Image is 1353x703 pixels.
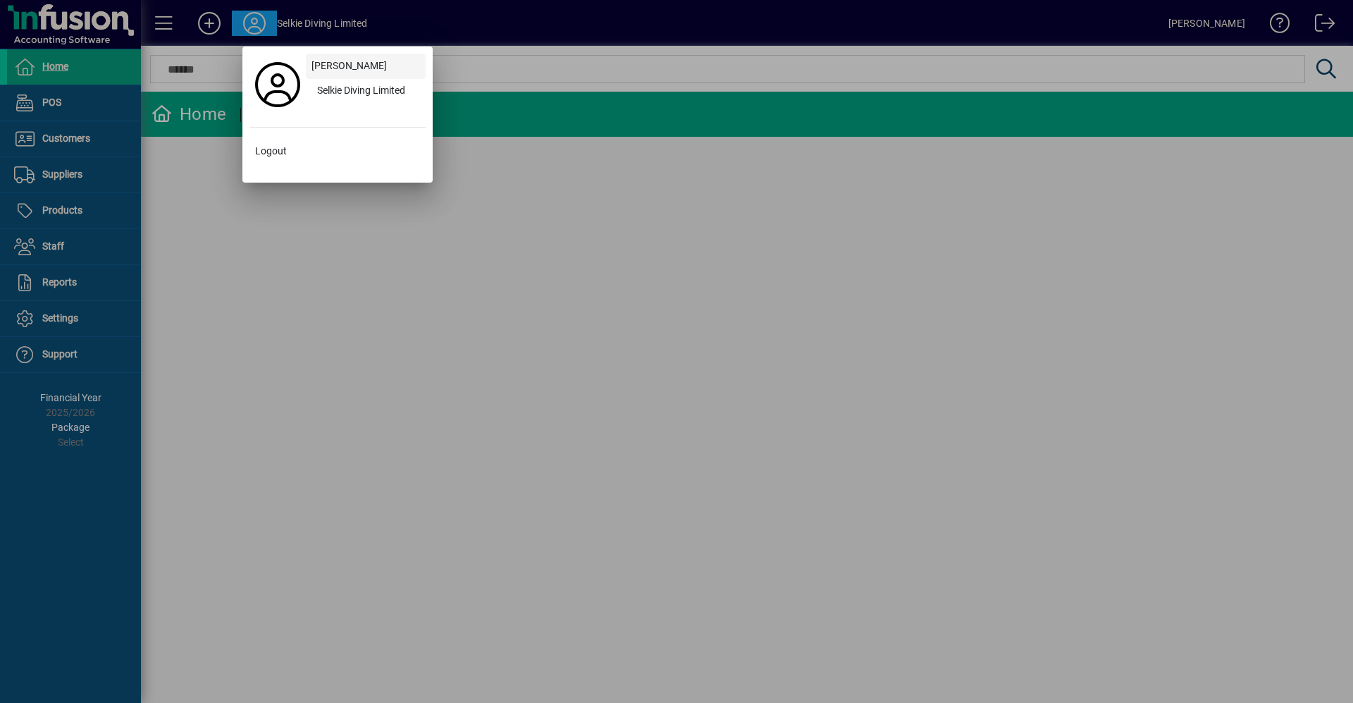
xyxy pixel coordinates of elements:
[255,144,287,159] span: Logout
[249,139,426,164] button: Logout
[306,79,426,104] button: Selkie Diving Limited
[306,54,426,79] a: [PERSON_NAME]
[249,72,306,97] a: Profile
[311,59,387,73] span: [PERSON_NAME]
